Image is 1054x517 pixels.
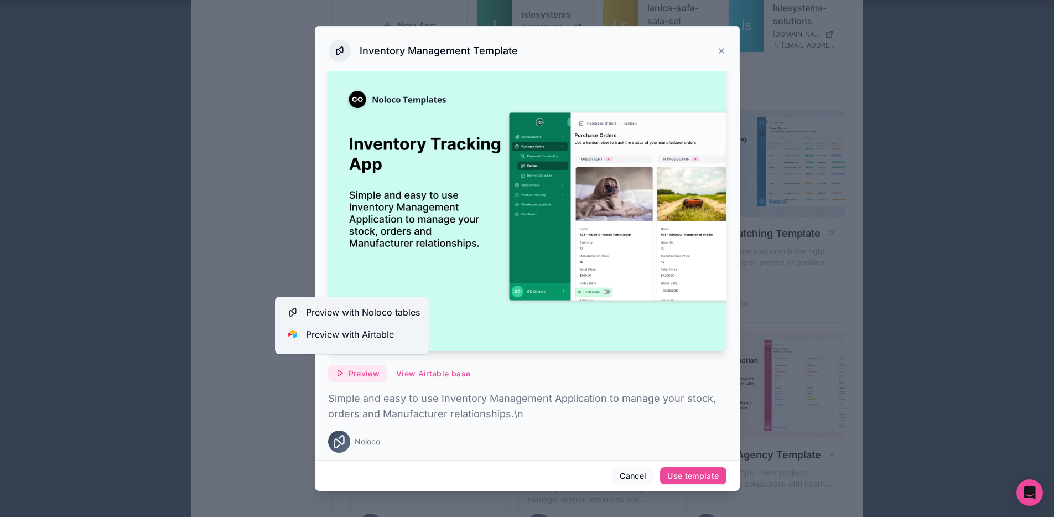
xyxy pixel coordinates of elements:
button: Airtable LogoPreview with Airtable [279,323,424,345]
img: Airtable Logo [288,330,297,339]
span: Preview [349,369,380,379]
button: Preview with Noloco tables [279,301,424,323]
img: Inventory Management Template [328,61,726,351]
button: Cancel [612,467,653,485]
span: Preview with Airtable [306,328,394,341]
button: View Airtable base [389,365,477,382]
div: Use template [667,471,719,481]
h3: Inventory Management Template [360,44,518,58]
span: Noloco [355,436,380,447]
button: Use template [660,467,726,485]
span: Preview with Noloco tables [306,306,420,319]
p: Simple and easy to use Inventory Management Application to manage your stock, orders and Manufact... [328,391,726,422]
div: Open Intercom Messenger [1016,479,1043,506]
button: Preview [328,365,387,382]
